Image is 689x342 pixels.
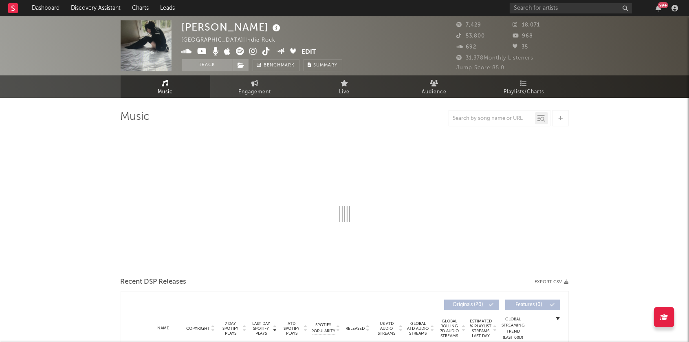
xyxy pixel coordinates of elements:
span: Copyright [186,326,210,331]
span: 7 Day Spotify Plays [220,321,242,336]
button: 99+ [656,5,661,11]
span: Released [346,326,365,331]
button: Track [182,59,233,71]
span: 968 [513,33,533,39]
a: Benchmark [253,59,299,71]
span: Features ( 0 ) [511,302,548,307]
span: Audience [422,87,447,97]
span: Playlists/Charts [504,87,544,97]
span: Originals ( 20 ) [449,302,487,307]
span: 18,071 [513,22,540,28]
div: 99 + [658,2,668,8]
span: 692 [457,44,477,50]
span: Estimated % Playlist Streams Last Day [470,319,492,338]
button: Features(0) [505,300,560,310]
div: [PERSON_NAME] [182,20,283,34]
span: 31,378 Monthly Listeners [457,55,534,61]
span: 53,800 [457,33,485,39]
input: Search by song name or URL [449,115,535,122]
span: Summary [314,63,338,68]
span: Spotify Popularity [311,322,335,334]
span: Global Rolling 7D Audio Streams [438,319,461,338]
button: Originals(20) [444,300,499,310]
span: Last Day Spotify Plays [251,321,272,336]
a: Engagement [210,75,300,98]
button: Edit [302,47,316,57]
span: Music [158,87,173,97]
a: Playlists/Charts [479,75,569,98]
a: Live [300,75,390,98]
span: Recent DSP Releases [121,277,187,287]
span: Jump Score: 85.0 [457,65,505,71]
div: Name [145,325,182,331]
a: Audience [390,75,479,98]
div: [GEOGRAPHIC_DATA] | Indie Rock [182,35,285,45]
button: Export CSV [535,280,569,285]
a: Music [121,75,210,98]
span: US ATD Audio Streams [376,321,398,336]
div: Global Streaming Trend (Last 60D) [501,316,526,341]
span: Live [339,87,350,97]
span: 35 [513,44,528,50]
button: Summary [304,59,342,71]
input: Search for artists [510,3,632,13]
span: Global ATD Audio Streams [407,321,429,336]
span: 7,429 [457,22,482,28]
span: Engagement [239,87,271,97]
span: ATD Spotify Plays [281,321,303,336]
span: Benchmark [264,61,295,71]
